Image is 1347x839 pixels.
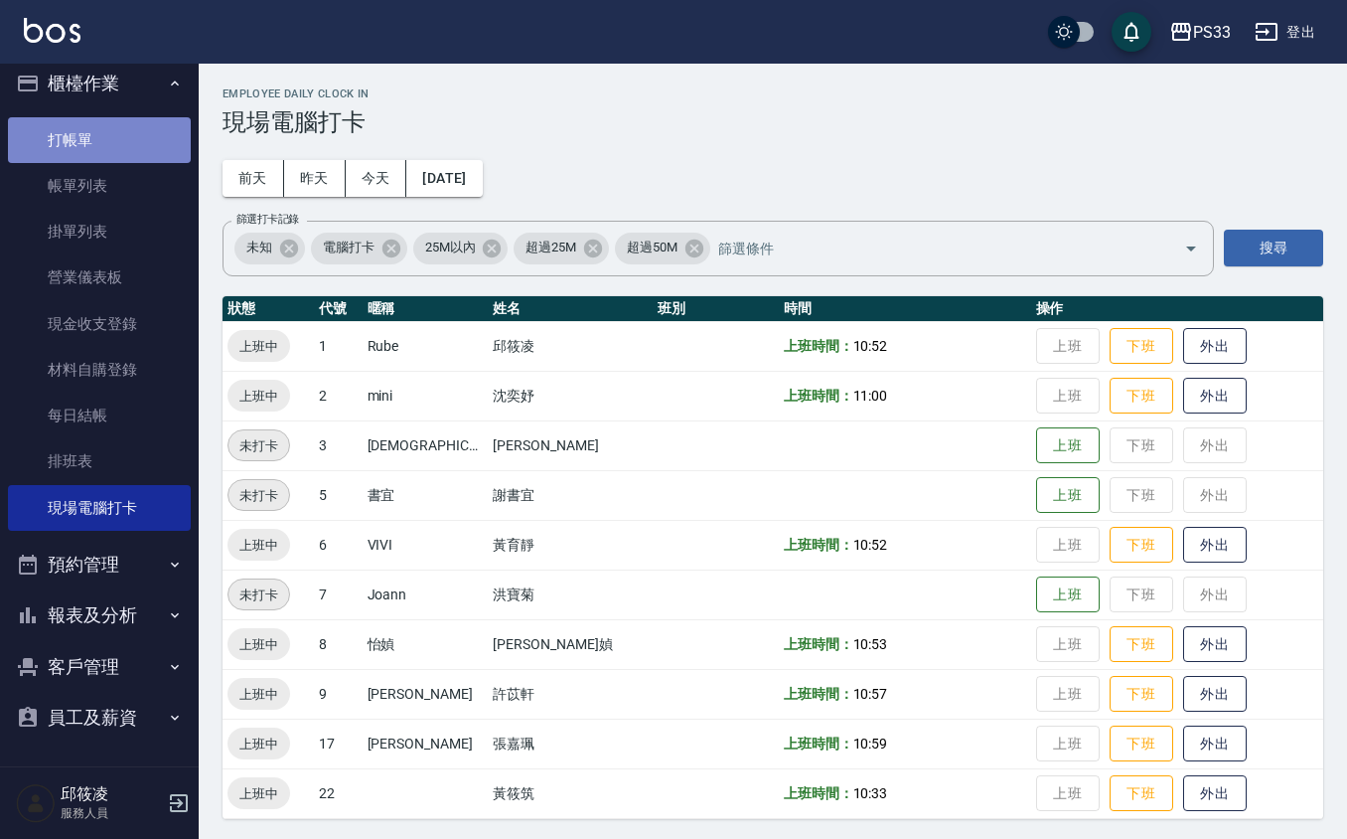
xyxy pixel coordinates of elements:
[284,160,346,197] button: 昨天
[1036,427,1100,464] button: 上班
[363,470,489,520] td: 書宜
[8,692,191,744] button: 員工及薪資
[314,420,362,470] td: 3
[1110,328,1173,365] button: 下班
[227,336,290,357] span: 上班中
[8,301,191,347] a: 現金收支登錄
[853,537,888,553] span: 10:52
[228,585,289,605] span: 未打卡
[784,636,853,652] b: 上班時間：
[227,684,290,705] span: 上班中
[1193,20,1231,45] div: PS33
[363,669,489,719] td: [PERSON_NAME]
[228,485,289,506] span: 未打卡
[8,254,191,300] a: 營業儀表板
[784,686,853,702] b: 上班時間：
[1161,12,1239,53] button: PS33
[1036,577,1100,613] button: 上班
[514,233,609,264] div: 超過25M
[223,160,284,197] button: 前天
[314,520,362,570] td: 6
[61,804,162,822] p: 服務人員
[1183,378,1247,415] button: 外出
[314,768,362,818] td: 22
[1183,726,1247,762] button: 外出
[8,117,191,163] a: 打帳單
[853,686,888,702] span: 10:57
[1183,676,1247,713] button: 外出
[853,388,888,404] span: 11:00
[8,641,191,693] button: 客戶管理
[413,233,509,264] div: 25M以內
[8,347,191,393] a: 材料自購登錄
[363,420,489,470] td: [DEMOGRAPHIC_DATA][PERSON_NAME]
[784,785,853,801] b: 上班時間：
[488,470,652,520] td: 謝書宜
[363,570,489,619] td: Joann
[488,669,652,719] td: 許苡軒
[8,539,191,590] button: 預約管理
[314,470,362,520] td: 5
[488,420,652,470] td: [PERSON_NAME]
[314,570,362,619] td: 7
[853,785,888,801] span: 10:33
[488,570,652,619] td: 洪寶菊
[488,719,652,768] td: 張嘉珮
[8,163,191,209] a: 帳單列表
[314,719,362,768] td: 17
[227,386,290,407] span: 上班中
[314,296,362,322] th: 代號
[314,371,362,420] td: 2
[1183,527,1247,564] button: 外出
[363,321,489,371] td: Rube
[1036,477,1100,514] button: 上班
[488,768,652,818] td: 黃筱筑
[227,734,290,755] span: 上班中
[8,58,191,109] button: 櫃檯作業
[8,485,191,531] a: 現場電腦打卡
[227,535,290,556] span: 上班中
[228,435,289,456] span: 未打卡
[784,537,853,553] b: 上班時間：
[853,636,888,652] span: 10:53
[784,388,853,404] b: 上班時間：
[227,634,290,655] span: 上班中
[61,784,162,804] h5: 邱筱凌
[853,736,888,752] span: 10:59
[615,233,710,264] div: 超過50M
[314,669,362,719] td: 9
[363,371,489,420] td: mini
[1112,12,1151,52] button: save
[488,371,652,420] td: 沈奕妤
[24,18,80,43] img: Logo
[615,238,689,257] span: 超過50M
[1247,14,1323,51] button: 登出
[223,87,1323,100] h2: Employee Daily Clock In
[653,296,779,322] th: 班別
[314,619,362,669] td: 8
[311,233,407,264] div: 電腦打卡
[1110,775,1173,812] button: 下班
[223,108,1323,136] h3: 現場電腦打卡
[1110,527,1173,564] button: 下班
[363,719,489,768] td: [PERSON_NAME]
[311,238,386,257] span: 電腦打卡
[406,160,482,197] button: [DATE]
[1031,296,1323,322] th: 操作
[784,338,853,354] b: 上班時間：
[8,438,191,484] a: 排班表
[1110,726,1173,762] button: 下班
[227,783,290,804] span: 上班中
[488,321,652,371] td: 邱筱凌
[1110,378,1173,415] button: 下班
[234,233,305,264] div: 未知
[488,619,652,669] td: [PERSON_NAME]媜
[363,619,489,669] td: 怡媜
[1224,230,1323,266] button: 搜尋
[8,209,191,254] a: 掛單列表
[1183,626,1247,663] button: 外出
[1175,233,1207,264] button: Open
[346,160,407,197] button: 今天
[1110,626,1173,663] button: 下班
[853,338,888,354] span: 10:52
